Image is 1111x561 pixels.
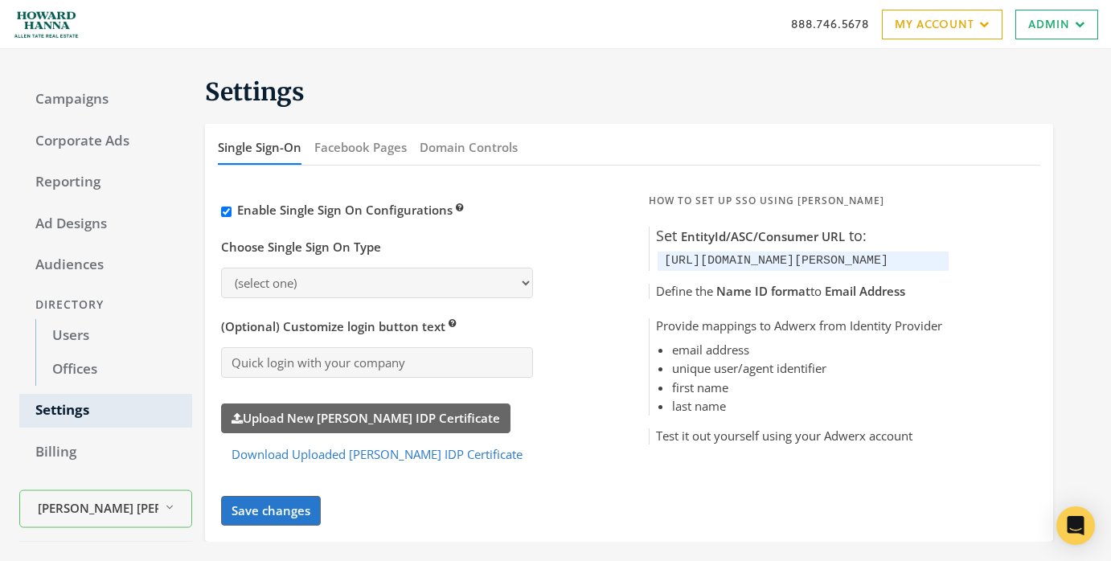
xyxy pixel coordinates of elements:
[19,436,192,469] a: Billing
[672,397,942,416] li: last name
[205,76,305,107] span: Settings
[237,202,464,218] span: Enable Single Sign On Configurations
[420,130,518,165] button: Domain Controls
[681,228,845,244] span: EntityId/ASC/Consumer URL
[13,4,80,44] img: Adwerx
[664,254,888,268] code: [URL][DOMAIN_NAME][PERSON_NAME]
[716,283,810,299] span: Name ID format
[35,353,192,387] a: Offices
[882,10,1002,39] a: My Account
[650,428,949,444] h5: Test it out yourself using your Adwerx account
[19,166,192,199] a: Reporting
[825,283,905,299] span: Email Address
[221,207,232,217] input: Enable Single Sign On Configurations
[35,319,192,353] a: Users
[1015,10,1098,39] a: Admin
[649,195,949,207] h5: How to Set Up SSO Using [PERSON_NAME]
[19,290,192,320] div: Directory
[19,125,192,158] a: Corporate Ads
[672,379,942,397] li: first name
[221,240,381,256] h5: Choose Single Sign On Type
[38,498,158,517] span: [PERSON_NAME] [PERSON_NAME]
[221,403,510,433] label: Upload New [PERSON_NAME] IDP Certificate
[19,394,192,428] a: Settings
[672,359,942,378] li: unique user/agent identifier
[218,130,301,165] button: Single Sign-On
[221,496,321,526] button: Save changes
[314,130,407,165] button: Facebook Pages
[791,15,869,32] a: 888.746.5678
[19,248,192,282] a: Audiences
[650,318,949,334] h5: Provide mappings to Adwerx from Identity Provider
[19,83,192,117] a: Campaigns
[672,341,942,359] li: email address
[650,284,949,300] h5: Define the to
[221,318,457,334] span: (Optional) Customize login button text
[221,440,533,469] button: Download Uploaded [PERSON_NAME] IDP Certificate
[19,490,192,528] button: [PERSON_NAME] [PERSON_NAME]
[19,207,192,241] a: Ad Designs
[650,227,949,245] h5: Set to:
[1056,506,1095,545] div: Open Intercom Messenger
